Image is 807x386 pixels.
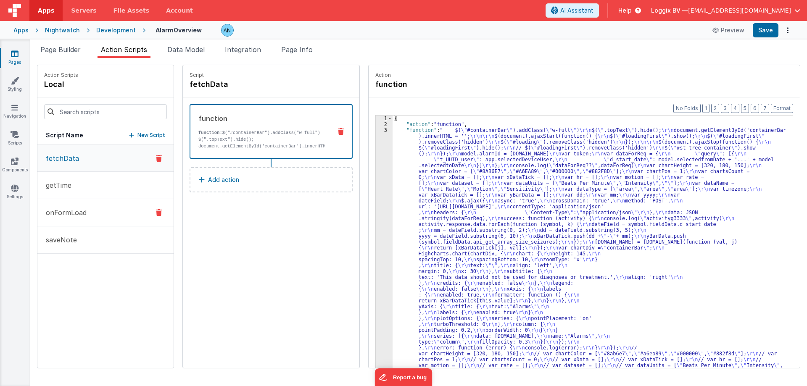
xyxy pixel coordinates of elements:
[673,104,701,113] button: No Folds
[753,23,778,37] button: Save
[167,45,205,54] span: Data Model
[101,45,147,54] span: Action Scripts
[46,131,83,139] h5: Script Name
[711,104,719,113] button: 2
[222,24,233,36] img: f1d78738b441ccf0e1fcb79415a71bae
[44,72,78,79] p: Action Scripts
[137,131,165,139] p: New Script
[190,79,316,90] h4: fetchData
[190,167,353,192] button: Add action
[546,3,599,18] button: AI Assistant
[618,6,632,15] span: Help
[113,6,150,15] span: File Assets
[731,104,739,113] button: 4
[375,72,793,79] p: Action
[761,104,769,113] button: 7
[44,104,167,119] input: Search scripts
[651,6,688,15] span: Loggix BV —
[651,6,800,15] button: Loggix BV — [EMAIL_ADDRESS][DOMAIN_NAME]
[41,153,79,163] p: fetchData
[37,172,174,199] button: getTime
[771,104,793,113] button: Format
[375,368,433,386] iframe: Marker.io feedback button
[702,104,709,113] button: 1
[375,79,501,90] h4: function
[38,6,54,15] span: Apps
[560,6,593,15] span: AI Assistant
[41,180,71,190] p: getTime
[707,24,749,37] button: Preview
[198,130,222,135] strong: function:
[45,26,80,34] div: Nightwatch
[37,226,174,254] button: saveNote
[71,6,96,15] span: Servers
[198,129,325,156] p: $("#containerBar").addClass("w-full") $(".topText").hide(); document.getElementById('containerBar...
[688,6,791,15] span: [EMAIL_ADDRESS][DOMAIN_NAME]
[37,145,174,172] button: fetchData
[751,104,759,113] button: 6
[782,24,794,36] button: Options
[40,45,81,54] span: Page Builder
[376,116,393,121] div: 1
[281,45,313,54] span: Page Info
[208,175,239,185] p: Add action
[721,104,729,113] button: 3
[225,45,261,54] span: Integration
[198,113,325,123] div: function
[13,26,29,34] div: Apps
[41,235,77,245] p: saveNote
[44,79,78,90] h4: local
[129,131,165,139] button: New Script
[190,72,353,79] p: Script
[156,27,202,33] h4: AlarmOverview
[37,199,174,226] button: onFormLoad
[741,104,749,113] button: 5
[96,26,136,34] div: Development
[41,207,87,218] p: onFormLoad
[376,121,393,127] div: 2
